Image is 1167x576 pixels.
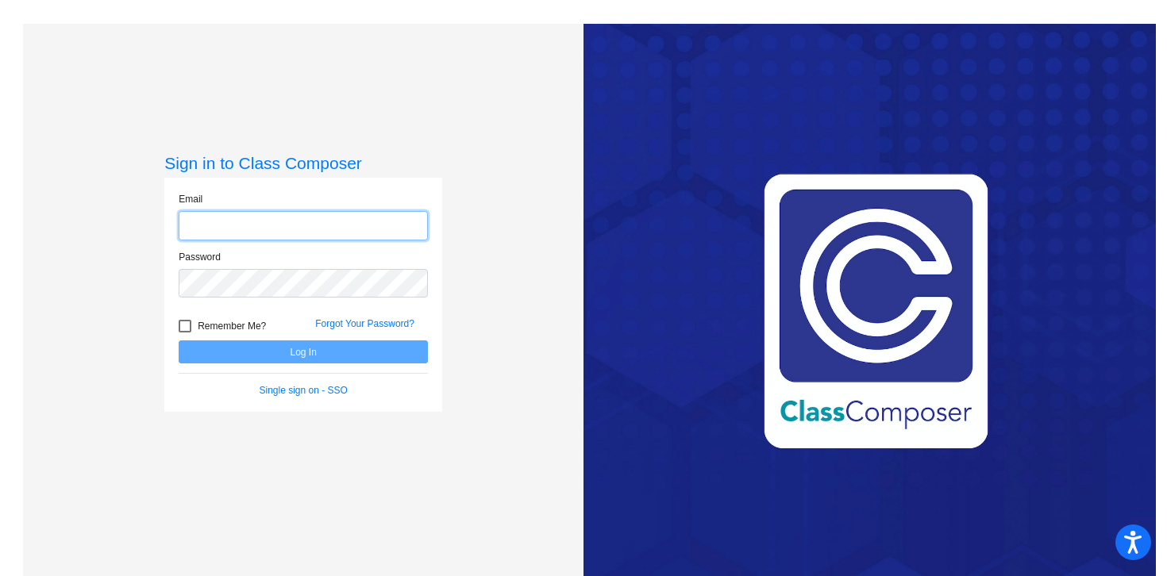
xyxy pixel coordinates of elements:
[315,318,414,329] a: Forgot Your Password?
[198,317,266,336] span: Remember Me?
[179,192,202,206] label: Email
[179,250,221,264] label: Password
[164,153,442,173] h3: Sign in to Class Composer
[260,385,348,396] a: Single sign on - SSO
[179,340,428,363] button: Log In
